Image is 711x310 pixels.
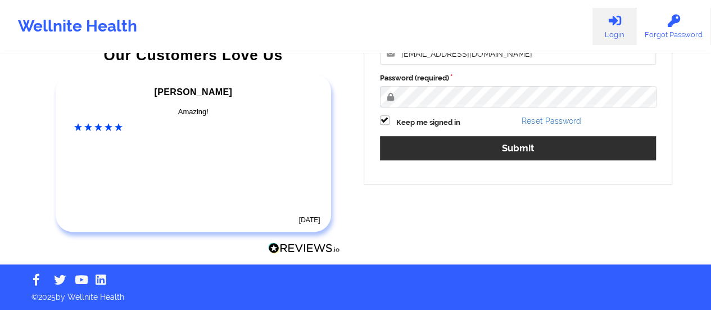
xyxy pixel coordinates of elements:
label: Password (required) [380,73,656,84]
label: Keep me signed in [396,117,460,128]
button: Submit [380,136,656,160]
div: Amazing! [74,106,313,118]
div: Our Customers Love Us [47,50,340,61]
time: [DATE] [299,216,320,224]
span: [PERSON_NAME] [155,87,232,97]
a: Reviews.io Logo [268,242,340,257]
img: Reviews.io Logo [268,242,340,254]
input: Email address [380,43,656,65]
p: © 2025 by Wellnite Health [24,284,687,303]
a: Reset Password [522,116,581,125]
a: Forgot Password [636,8,711,45]
a: Login [592,8,636,45]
